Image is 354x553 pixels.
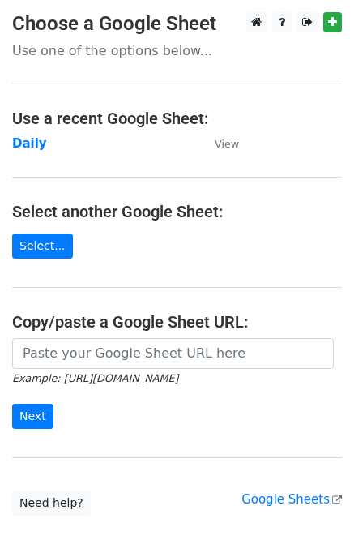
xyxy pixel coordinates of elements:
a: Need help? [12,491,91,516]
h3: Choose a Google Sheet [12,12,342,36]
small: View [215,138,239,150]
h4: Copy/paste a Google Sheet URL: [12,312,342,332]
h4: Use a recent Google Sheet: [12,109,342,128]
input: Next [12,404,53,429]
input: Paste your Google Sheet URL here [12,338,334,369]
a: Google Sheets [241,492,342,507]
h4: Select another Google Sheet: [12,202,342,221]
p: Use one of the options below... [12,42,342,59]
small: Example: [URL][DOMAIN_NAME] [12,372,178,384]
a: Daily [12,136,47,151]
a: View [198,136,239,151]
a: Select... [12,234,73,259]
